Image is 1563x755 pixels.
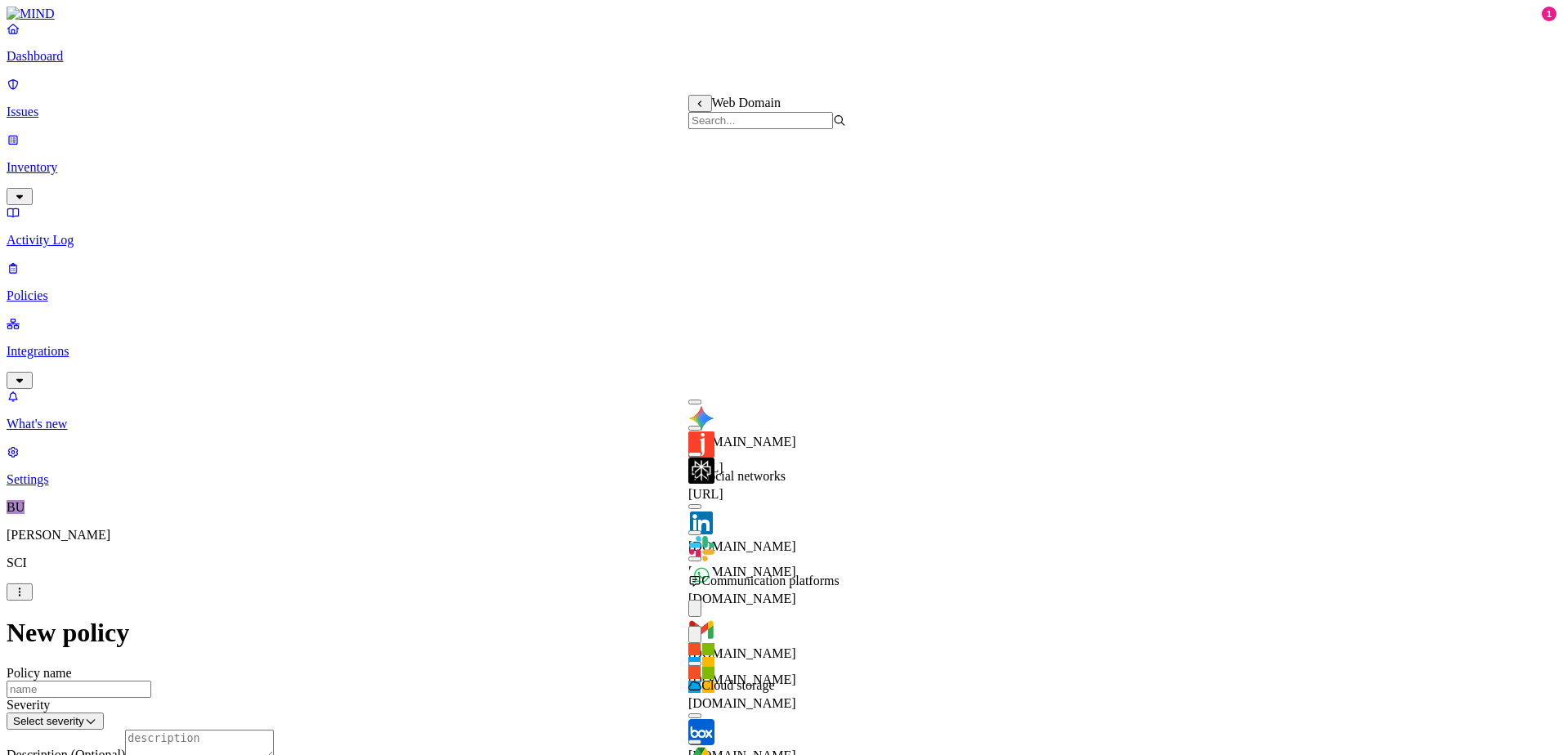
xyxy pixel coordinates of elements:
a: Settings [7,445,1556,487]
img: mail.google.com favicon [688,617,714,643]
div: 1 [1542,7,1556,21]
a: Inventory [7,132,1556,203]
img: web.whatsapp.com favicon [688,562,714,588]
span: BU [7,500,25,514]
a: Activity Log [7,205,1556,248]
input: Search... [688,112,833,129]
img: outlook.office.com favicon [688,643,714,669]
label: Severity [7,698,50,712]
h1: New policy [7,618,1556,648]
img: jasper.ai favicon [688,431,714,458]
p: Integrations [7,344,1556,359]
input: name [7,681,151,698]
a: MIND [7,7,1556,21]
a: Integrations [7,316,1556,386]
img: perplexity.ai favicon [688,458,714,484]
p: Issues [7,105,1556,119]
img: MIND [7,7,55,21]
p: What's new [7,417,1556,431]
div: Social networks [688,469,846,484]
a: What's new [7,389,1556,431]
img: gemini.google.com favicon [688,405,714,431]
img: box.com favicon [688,719,714,745]
img: slack.com favicon [688,536,714,561]
img: outlook.office365.com favicon [688,667,714,693]
span: [URL] [688,487,723,501]
a: Dashboard [7,21,1556,64]
img: linkedin.com favicon [688,510,714,536]
p: [PERSON_NAME] [7,528,1556,543]
div: Communication platforms [688,574,846,588]
span: [DOMAIN_NAME] [688,696,796,710]
p: Policies [7,288,1556,303]
p: Settings [7,472,1556,487]
p: SCI [7,556,1556,570]
div: Cloud storage [688,678,846,693]
p: Dashboard [7,49,1556,64]
label: Policy name [7,666,72,680]
a: Issues [7,77,1556,119]
span: [DOMAIN_NAME] [688,592,796,605]
span: Web Domain [712,96,781,109]
p: Activity Log [7,233,1556,248]
a: Policies [7,261,1556,303]
p: Inventory [7,160,1556,175]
